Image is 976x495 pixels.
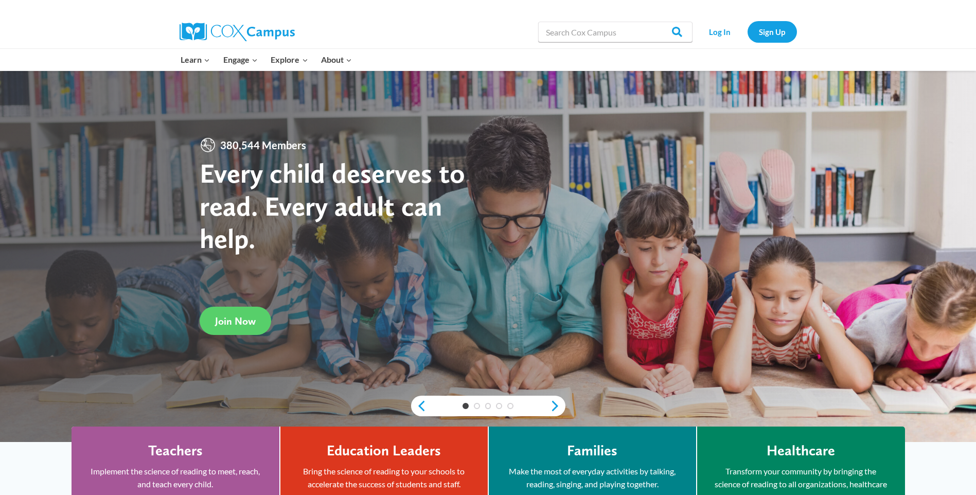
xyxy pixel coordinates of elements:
[321,53,352,66] span: About
[767,442,835,459] h4: Healthcare
[538,22,693,42] input: Search Cox Campus
[216,137,310,153] span: 380,544 Members
[411,396,565,416] div: content slider buttons
[463,403,469,409] a: 1
[181,53,210,66] span: Learn
[271,53,308,66] span: Explore
[567,442,617,459] h4: Families
[87,465,264,491] p: Implement the science of reading to meet, reach, and teach every child.
[411,400,427,412] a: previous
[507,403,513,409] a: 5
[223,53,258,66] span: Engage
[174,49,359,70] nav: Primary Navigation
[200,307,271,335] a: Join Now
[485,403,491,409] a: 3
[180,23,295,41] img: Cox Campus
[296,465,472,491] p: Bring the science of reading to your schools to accelerate the success of students and staff.
[148,442,203,459] h4: Teachers
[327,442,441,459] h4: Education Leaders
[504,465,681,491] p: Make the most of everyday activities by talking, reading, singing, and playing together.
[200,156,465,255] strong: Every child deserves to read. Every adult can help.
[550,400,565,412] a: next
[698,21,742,42] a: Log In
[474,403,480,409] a: 2
[698,21,797,42] nav: Secondary Navigation
[215,315,256,327] span: Join Now
[496,403,502,409] a: 4
[748,21,797,42] a: Sign Up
